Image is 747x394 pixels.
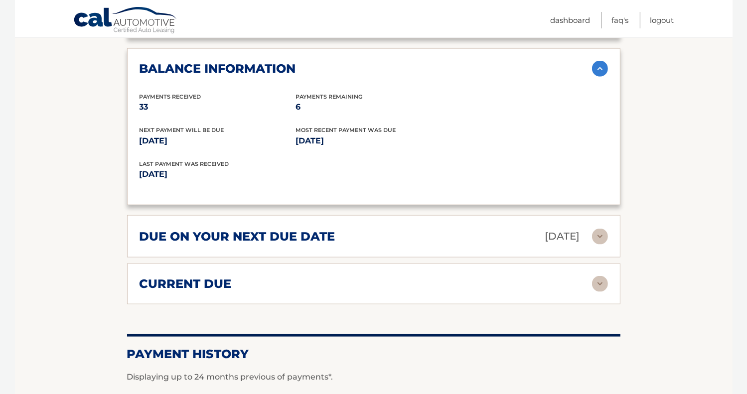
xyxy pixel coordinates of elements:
span: Most Recent Payment Was Due [296,127,396,133]
span: Payments Remaining [296,93,362,100]
h2: balance information [140,61,296,76]
p: [DATE] [296,134,451,148]
img: accordion-rest.svg [592,276,608,292]
img: accordion-active.svg [592,61,608,77]
h2: Payment History [127,347,620,362]
p: Displaying up to 24 months previous of payments*. [127,371,620,383]
span: Payments Received [140,93,201,100]
a: Cal Automotive [73,6,178,35]
h2: due on your next due date [140,229,335,244]
a: FAQ's [612,12,629,28]
p: 6 [296,100,451,114]
p: 33 [140,100,296,114]
a: Dashboard [551,12,591,28]
p: [DATE] [140,167,374,181]
p: [DATE] [140,134,296,148]
a: Logout [650,12,674,28]
img: accordion-rest.svg [592,229,608,245]
p: [DATE] [545,228,580,245]
h2: current due [140,276,232,291]
span: Next Payment will be due [140,127,224,133]
span: Last Payment was received [140,160,229,167]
